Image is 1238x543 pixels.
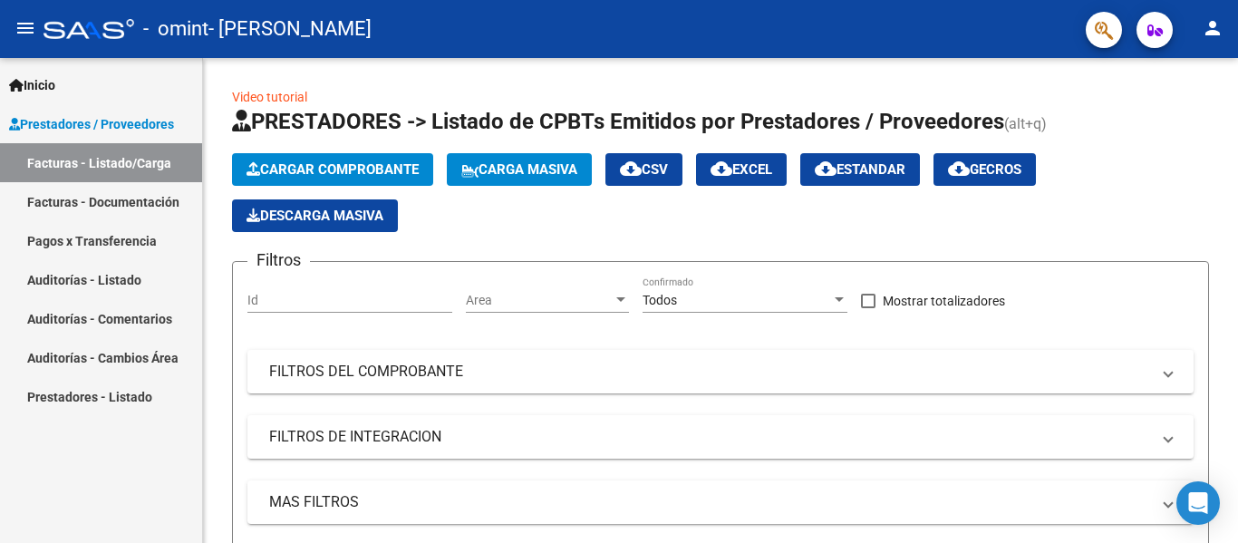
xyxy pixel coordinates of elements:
mat-icon: person [1202,17,1223,39]
mat-expansion-panel-header: FILTROS DE INTEGRACION [247,415,1194,459]
button: EXCEL [696,153,787,186]
span: - [PERSON_NAME] [208,9,372,49]
app-download-masive: Descarga masiva de comprobantes (adjuntos) [232,199,398,232]
span: Area [466,293,613,308]
span: Cargar Comprobante [247,161,419,178]
span: - omint [143,9,208,49]
mat-icon: menu [15,17,36,39]
a: Video tutorial [232,90,307,104]
button: Estandar [800,153,920,186]
mat-icon: cloud_download [815,158,837,179]
span: (alt+q) [1004,115,1047,132]
div: Open Intercom Messenger [1176,481,1220,525]
mat-icon: cloud_download [711,158,732,179]
mat-expansion-panel-header: MAS FILTROS [247,480,1194,524]
mat-icon: cloud_download [948,158,970,179]
button: Carga Masiva [447,153,592,186]
button: CSV [605,153,682,186]
button: Gecros [933,153,1036,186]
h3: Filtros [247,247,310,273]
span: Estandar [815,161,905,178]
mat-icon: cloud_download [620,158,642,179]
span: CSV [620,161,668,178]
button: Cargar Comprobante [232,153,433,186]
span: Inicio [9,75,55,95]
mat-expansion-panel-header: FILTROS DEL COMPROBANTE [247,350,1194,393]
span: Todos [643,293,677,307]
span: Descarga Masiva [247,208,383,224]
button: Descarga Masiva [232,199,398,232]
span: EXCEL [711,161,772,178]
span: Gecros [948,161,1021,178]
span: Carga Masiva [461,161,577,178]
mat-panel-title: FILTROS DEL COMPROBANTE [269,362,1150,382]
span: Mostrar totalizadores [883,290,1005,312]
span: Prestadores / Proveedores [9,114,174,134]
mat-panel-title: MAS FILTROS [269,492,1150,512]
span: PRESTADORES -> Listado de CPBTs Emitidos por Prestadores / Proveedores [232,109,1004,134]
mat-panel-title: FILTROS DE INTEGRACION [269,427,1150,447]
